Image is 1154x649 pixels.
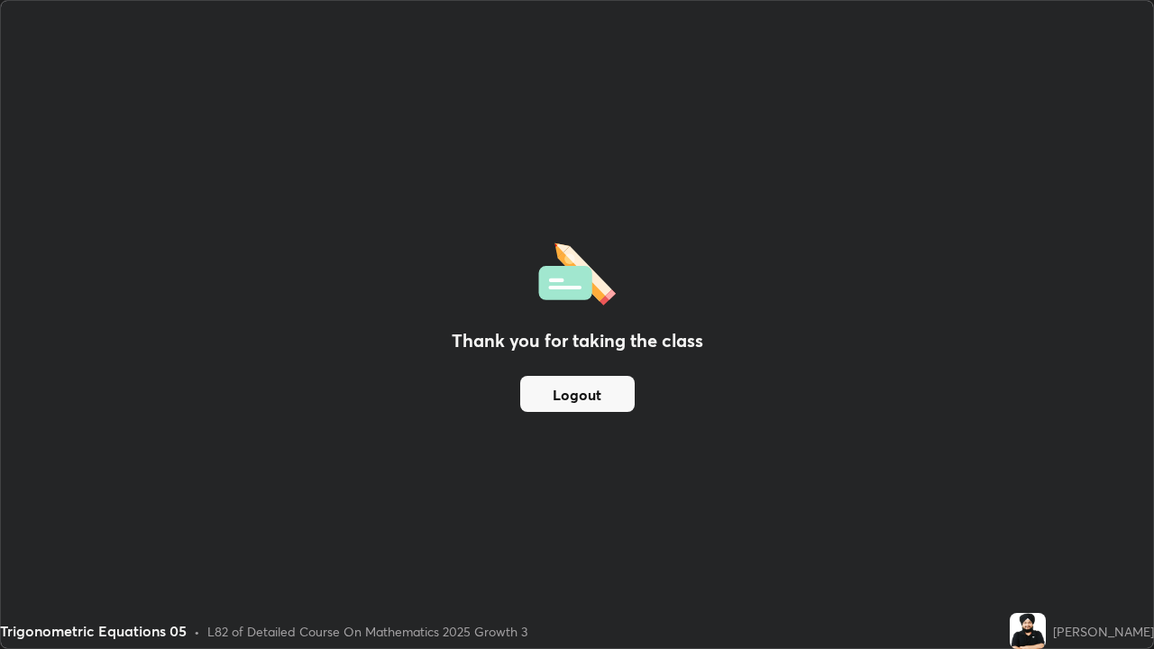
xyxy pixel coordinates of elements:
[538,237,616,306] img: offlineFeedback.1438e8b3.svg
[520,376,635,412] button: Logout
[1053,622,1154,641] div: [PERSON_NAME]
[452,327,703,354] h2: Thank you for taking the class
[194,622,200,641] div: •
[207,622,527,641] div: L82 of Detailed Course On Mathematics 2025 Growth 3
[1010,613,1046,649] img: 49c44c0c82fd49ed8593eb54a93dce6e.jpg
